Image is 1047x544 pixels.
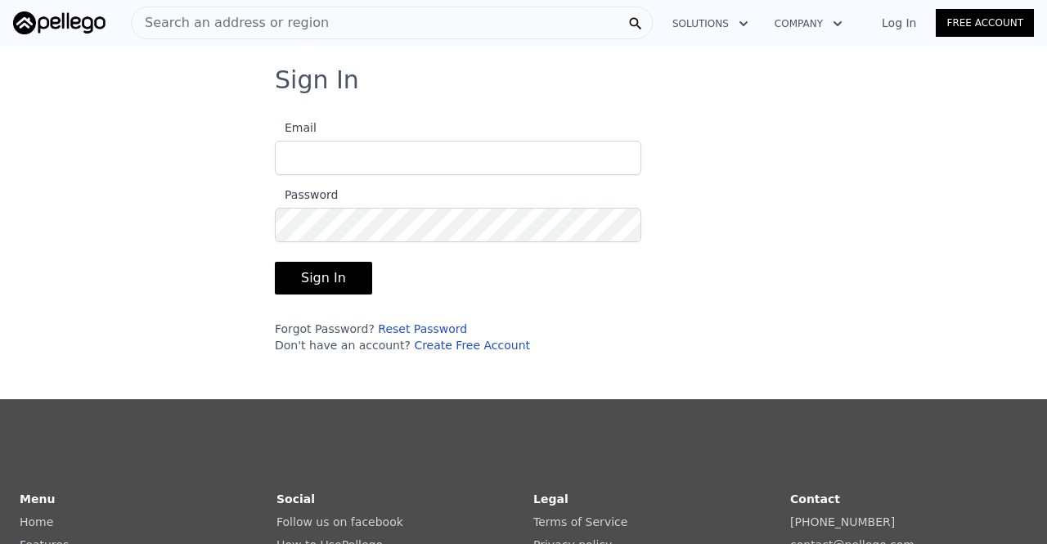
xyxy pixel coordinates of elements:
[275,121,317,134] span: Email
[275,208,641,242] input: Password
[378,322,467,335] a: Reset Password
[790,515,895,528] a: [PHONE_NUMBER]
[414,339,530,352] a: Create Free Account
[275,321,641,353] div: Forgot Password? Don't have an account?
[275,65,772,95] h3: Sign In
[275,141,641,175] input: Email
[533,515,627,528] a: Terms of Service
[533,492,568,506] strong: Legal
[659,9,762,38] button: Solutions
[936,9,1034,37] a: Free Account
[276,492,315,506] strong: Social
[20,492,55,506] strong: Menu
[790,492,840,506] strong: Contact
[276,515,403,528] a: Follow us on facebook
[275,188,338,201] span: Password
[13,11,106,34] img: Pellego
[132,13,329,33] span: Search an address or region
[862,15,936,31] a: Log In
[762,9,856,38] button: Company
[20,515,53,528] a: Home
[275,262,372,294] button: Sign In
